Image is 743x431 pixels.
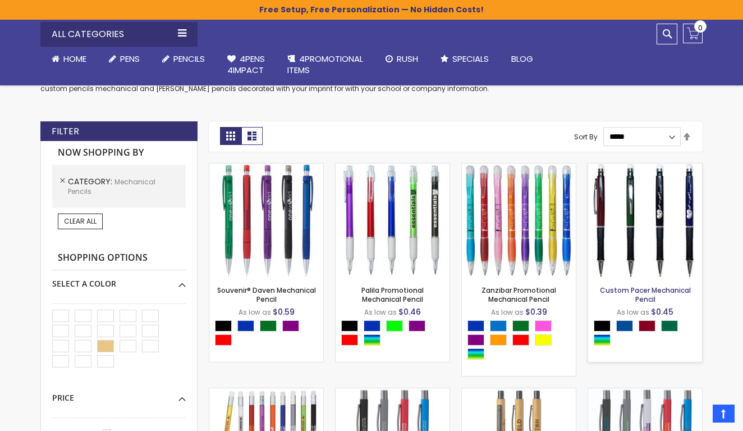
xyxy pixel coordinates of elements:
a: Custom Pacer Mechanical Pencil [588,163,702,173]
img: Palila Promotional Mechanical Pencil [336,164,450,278]
div: Dark Green [661,320,678,332]
div: Red [341,334,358,346]
span: Home [63,53,86,65]
div: Select A Color [215,320,323,348]
div: Dark Blue [616,320,633,332]
a: Rush [374,47,429,71]
div: Select A Color [594,320,702,348]
div: Blue [237,320,254,332]
strong: Shopping Options [52,246,186,270]
a: Palila Promotional Mechanical Pencil [336,163,450,173]
img: Custom Pacer Mechanical Pencil [588,164,702,278]
span: $0.59 [273,306,295,317]
div: Orange [490,334,507,346]
span: Mechanical Pencils [68,177,155,196]
div: Black [215,320,232,332]
div: Select A Color [52,270,186,289]
span: Clear All [64,216,97,226]
a: Specials [429,47,500,71]
img: Souvenir® Daven Mechanical Pencil [209,164,323,278]
a: Custom Pacer Mechanical Pencil [600,285,691,304]
div: Purple [409,320,425,332]
strong: Filter [52,125,79,138]
div: Lime Green [386,320,403,332]
span: As low as [491,307,524,317]
div: Yellow [535,334,552,346]
a: 0 [683,24,703,43]
div: Red [215,334,232,346]
span: 0 [698,22,703,33]
a: Home [40,47,98,71]
span: $0.46 [398,306,421,317]
span: Specials [452,53,489,65]
div: Select A Color [341,320,450,348]
a: Pencils [151,47,216,71]
div: Assorted [594,334,611,346]
div: Black [341,320,358,332]
div: All Categories [40,22,198,47]
div: Blue [467,320,484,332]
div: Assorted [364,334,380,346]
span: Category [68,176,114,187]
div: Burgundy [639,320,655,332]
span: As low as [617,307,649,317]
div: Red [512,334,529,346]
a: Bambowie Bamboo Mechanical Pencil [462,388,576,397]
span: 4PROMOTIONAL ITEMS [287,53,363,76]
div: Blue [364,320,380,332]
strong: Grid [220,127,241,145]
a: 4Pens4impact [216,47,276,83]
span: Blog [511,53,533,65]
a: 4PROMOTIONALITEMS [276,47,374,83]
a: Stay Sharp Mechanical Pencil [209,388,323,397]
div: Purple [282,320,299,332]
span: As low as [364,307,397,317]
a: Top [713,405,735,423]
span: Rush [397,53,418,65]
div: Green [260,320,277,332]
a: Bowie Softy Mechanical Pencil - Laser Engraved [336,388,450,397]
div: Blue Light [490,320,507,332]
a: Pens [98,47,151,71]
span: Pens [120,53,140,65]
a: Souvenir® Daven Mechanical Pencil [209,163,323,173]
div: Select A Color [467,320,576,362]
a: Zanzibar Promotional Mechanical Pencil [481,285,556,304]
a: Zanzibar Promotional Mechanical Pencil [462,163,576,173]
a: Bowie Softy Mechanical Pencil - ColorJet Imprint [588,388,702,397]
div: Purple [467,334,484,346]
span: $0.45 [651,306,673,317]
div: Pink [535,320,552,332]
span: Pencils [173,53,205,65]
a: Palila Promotional Mechanical Pencil [361,285,424,304]
strong: Now Shopping by [52,141,186,165]
a: Souvenir® Daven Mechanical Pencil [217,285,316,304]
div: Assorted [467,348,484,360]
span: As low as [239,307,271,317]
img: Zanzibar Promotional Mechanical Pencil [462,164,576,278]
div: Green [512,320,529,332]
a: Clear All [58,214,103,229]
div: Black [594,320,611,332]
label: Sort By [574,131,598,141]
span: 4Pens 4impact [227,53,265,76]
div: Price [52,384,186,403]
a: Blog [500,47,544,71]
span: $0.39 [525,306,547,317]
